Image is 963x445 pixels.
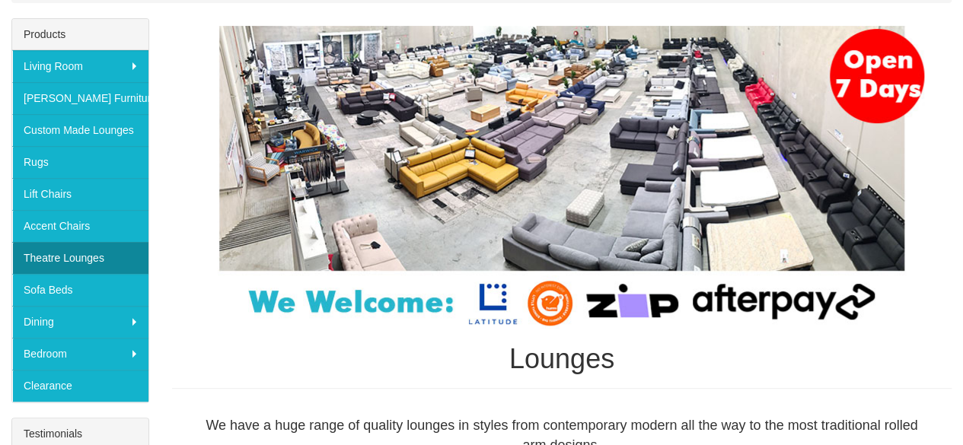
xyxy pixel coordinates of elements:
a: Dining [12,306,148,338]
a: Custom Made Lounges [12,114,148,146]
a: Lift Chairs [12,178,148,210]
a: Accent Chairs [12,210,148,242]
div: Products [12,19,148,50]
a: Rugs [12,146,148,178]
a: Sofa Beds [12,274,148,306]
h1: Lounges [172,344,952,374]
a: Theatre Lounges [12,242,148,274]
a: Clearance [12,370,148,402]
a: [PERSON_NAME] Furniture [12,82,148,114]
a: Living Room [12,50,148,82]
img: Lounges [181,26,942,329]
a: Bedroom [12,338,148,370]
